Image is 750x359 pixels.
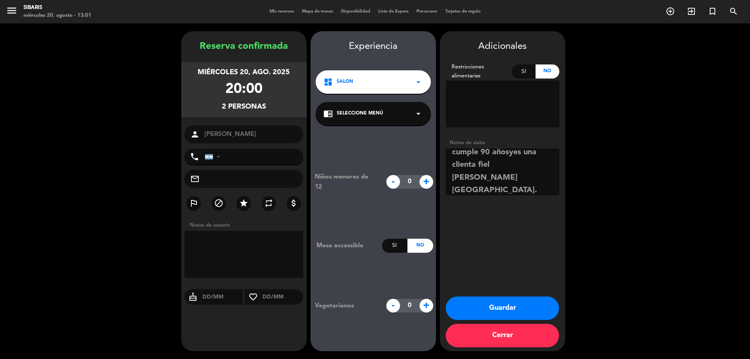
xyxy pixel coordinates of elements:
[190,130,200,139] i: person
[23,12,91,20] div: miércoles 20. agosto - 13:01
[414,109,423,118] i: arrow_drop_down
[414,77,423,87] i: arrow_drop_down
[337,78,353,86] span: SALON
[266,9,298,14] span: Mis reservas
[309,301,382,311] div: Vegetarianos
[6,5,18,16] i: menu
[729,7,738,16] i: search
[446,63,512,80] div: Restricciones alimentarias
[420,175,433,189] span: +
[666,7,675,16] i: add_circle_outline
[214,198,223,208] i: block
[386,175,400,189] span: -
[289,198,298,208] i: attach_money
[181,39,307,54] div: Reserva confirmada
[323,109,333,118] i: chrome_reader_mode
[446,324,559,347] button: Cerrar
[6,5,18,19] button: menu
[298,9,337,14] span: Mapa de mesas
[262,292,304,302] input: DD/MM
[407,239,433,253] div: No
[382,239,407,253] div: Si
[309,172,382,192] div: Niños menores de 12
[23,4,91,12] div: sibaris
[386,299,400,313] span: -
[198,67,290,78] div: miércoles 20, ago. 2025
[205,149,223,164] div: Argentina: +54
[374,9,412,14] span: Lista de Espera
[337,9,374,14] span: Disponibilidad
[708,7,717,16] i: turned_in_not
[222,101,266,113] div: 2 personas
[323,77,333,87] i: dashboard
[446,296,559,320] button: Guardar
[687,7,696,16] i: exit_to_app
[225,78,262,101] div: 20:00
[512,64,536,79] div: Si
[420,299,433,313] span: +
[412,9,441,14] span: Pre-acceso
[311,39,436,54] div: Experiencia
[446,39,559,54] div: Adicionales
[337,110,383,118] span: Seleccione Menú
[184,292,202,302] i: cake
[239,198,248,208] i: star
[446,139,559,147] div: Notas de visita
[186,221,307,229] div: Notas de usuario
[190,174,200,184] i: mail_outline
[264,198,273,208] i: repeat
[536,64,559,79] div: No
[189,198,198,208] i: outlined_flag
[245,292,262,302] i: favorite_border
[441,9,485,14] span: Tarjetas de regalo
[190,152,199,161] i: phone
[311,241,382,251] div: Mesa accessible
[202,292,243,302] input: DD/MM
